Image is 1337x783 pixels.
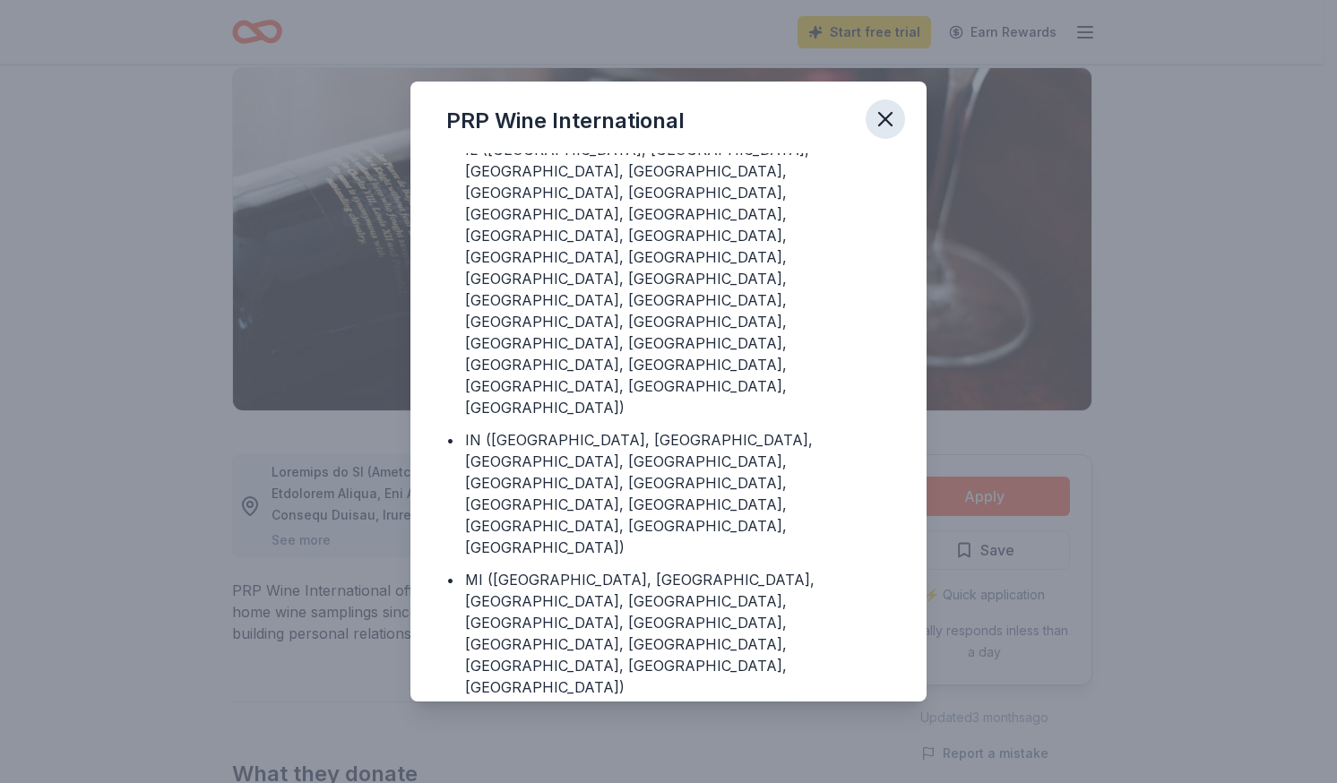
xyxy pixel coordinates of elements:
[446,429,454,451] div: •
[465,139,891,418] div: IL ([GEOGRAPHIC_DATA], [GEOGRAPHIC_DATA], [GEOGRAPHIC_DATA], [GEOGRAPHIC_DATA], [GEOGRAPHIC_DATA]...
[465,569,891,698] div: MI ([GEOGRAPHIC_DATA], [GEOGRAPHIC_DATA], [GEOGRAPHIC_DATA], [GEOGRAPHIC_DATA], [GEOGRAPHIC_DATA]...
[446,569,454,590] div: •
[465,429,891,558] div: IN ([GEOGRAPHIC_DATA], [GEOGRAPHIC_DATA], [GEOGRAPHIC_DATA], [GEOGRAPHIC_DATA], [GEOGRAPHIC_DATA]...
[446,107,685,135] div: PRP Wine International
